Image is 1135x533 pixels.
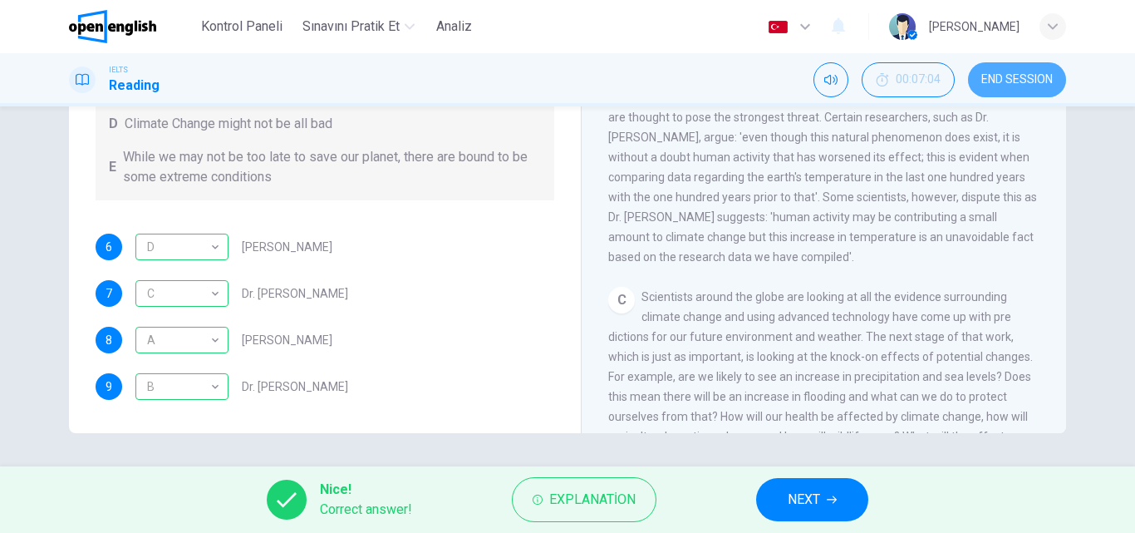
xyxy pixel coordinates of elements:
a: OpenEnglish logo [69,10,194,43]
span: Dr. [PERSON_NAME] [242,288,348,299]
div: C [608,287,635,313]
div: Mute [813,62,848,97]
button: Explanation [512,477,656,522]
div: B [135,363,223,411]
span: E [109,157,116,177]
div: C [135,270,223,318]
span: [PERSON_NAME] [242,334,332,346]
button: Analiz [428,12,481,42]
span: Scientists around the globe are looking at all the evidence surrounding climate change and using ... [608,290,1033,503]
span: Sınavını Pratik Et [302,17,400,37]
span: 7 [106,288,112,299]
div: C [135,280,228,307]
span: Climate Change might not be all bad [125,114,332,134]
span: Explanation [549,488,636,511]
span: D [109,114,118,134]
span: Dr. [PERSON_NAME] [242,381,348,392]
button: Kontrol Paneli [194,12,289,42]
img: tr [768,21,789,33]
h1: Reading [109,76,160,96]
span: [PERSON_NAME] [242,241,332,253]
button: NEXT [756,478,868,521]
div: B [135,373,228,400]
button: END SESSION [968,62,1066,97]
div: Hide [862,62,955,97]
div: A [135,317,223,364]
span: NEXT [788,488,820,511]
span: 6 [106,241,112,253]
img: OpenEnglish logo [69,10,156,43]
span: 9 [106,381,112,392]
div: D [135,224,223,271]
span: The greenhouse effect is very important when we talk about climate change as it relates to the ga... [608,11,1037,264]
span: END SESSION [981,73,1053,86]
span: 8 [106,334,112,346]
span: While we may not be too late to save our planet, there are bound to be some extreme conditions [123,147,541,187]
span: Kontrol Paneli [201,17,283,37]
span: Nice! [320,480,412,500]
div: [PERSON_NAME] [929,17,1020,37]
img: Profile picture [889,13,916,40]
div: A [135,327,228,353]
span: IELTS [109,64,128,76]
div: D [135,234,228,260]
button: 00:07:04 [862,62,955,97]
span: Analiz [436,17,472,37]
span: 00:07:04 [896,73,941,86]
button: Sınavını Pratik Et [296,12,421,42]
span: Correct answer! [320,500,412,520]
